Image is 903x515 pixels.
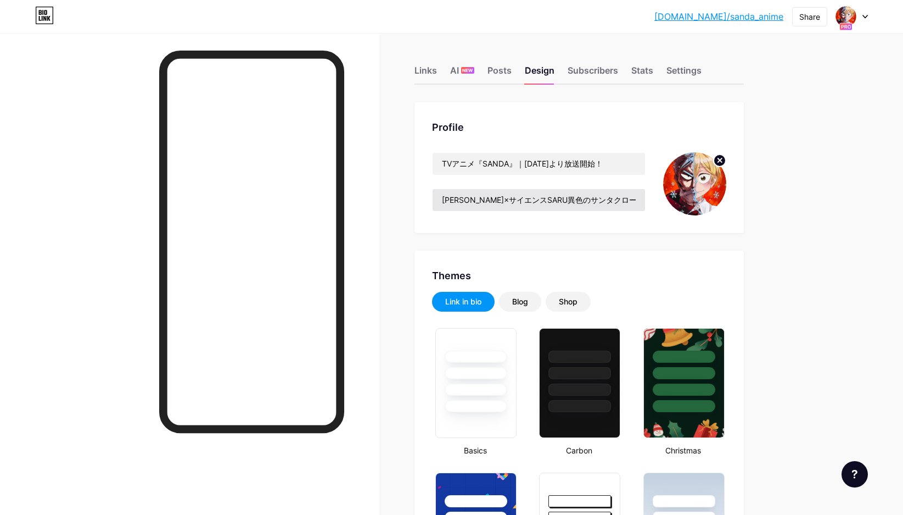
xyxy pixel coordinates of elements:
[432,268,726,283] div: Themes
[487,64,512,84] div: Posts
[568,64,618,84] div: Subscribers
[654,10,783,23] a: [DOMAIN_NAME]/sanda_anime
[462,67,473,74] span: NEW
[536,445,622,456] div: Carbon
[433,189,645,211] input: Bio
[512,296,528,307] div: Blog
[433,153,645,175] input: Name
[835,6,856,27] img: sanda_anime
[663,152,726,215] img: sanda_anime
[432,120,726,135] div: Profile
[799,11,820,23] div: Share
[432,445,518,456] div: Basics
[525,64,554,84] div: Design
[631,64,653,84] div: Stats
[666,64,702,84] div: Settings
[559,296,577,307] div: Shop
[445,296,481,307] div: Link in bio
[640,445,726,456] div: Christmas
[414,64,437,84] div: Links
[450,64,474,84] div: AI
